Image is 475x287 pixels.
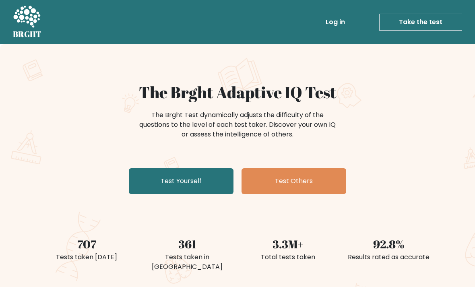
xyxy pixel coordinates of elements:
[142,252,233,272] div: Tests taken in [GEOGRAPHIC_DATA]
[13,29,42,39] h5: BRGHT
[137,110,338,139] div: The Brght Test dynamically adjusts the difficulty of the questions to the level of each test take...
[242,168,346,194] a: Test Others
[343,252,434,262] div: Results rated as accurate
[142,236,233,253] div: 361
[379,14,462,31] a: Take the test
[13,3,42,41] a: BRGHT
[242,236,333,253] div: 3.3M+
[322,14,348,30] a: Log in
[41,252,132,262] div: Tests taken [DATE]
[343,236,434,253] div: 92.8%
[41,83,434,102] h1: The Brght Adaptive IQ Test
[129,168,233,194] a: Test Yourself
[242,252,333,262] div: Total tests taken
[41,236,132,253] div: 707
